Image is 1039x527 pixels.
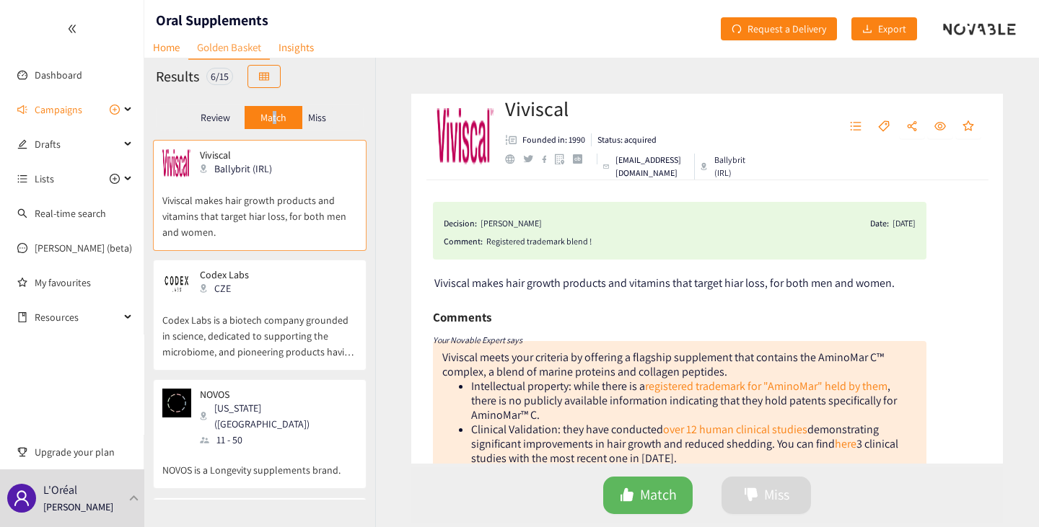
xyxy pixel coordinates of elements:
[573,154,591,164] a: crunchbase
[851,17,917,40] button: downloadExport
[35,242,132,254] a: [PERSON_NAME] (beta)
[701,154,758,180] div: Ballybrit (IRL)
[615,154,688,180] p: [EMAIL_ADDRESS][DOMAIN_NAME]
[156,10,268,30] h1: Oral Supplements
[201,112,230,123] p: Review
[259,71,269,83] span: table
[17,105,27,115] span: sound
[603,477,693,514] button: likeMatch
[505,154,523,164] a: website
[162,178,357,240] p: Viviscal makes hair growth products and vitamins that target hiar loss, for both men and women.
[260,112,286,123] p: Match
[963,120,974,133] span: star
[967,458,1039,527] div: Widget de chat
[721,17,837,40] button: redoRequest a Delivery
[35,164,54,193] span: Lists
[13,490,30,507] span: user
[843,115,869,138] button: unordered-list
[43,499,113,515] p: [PERSON_NAME]
[206,68,233,85] div: 6 / 15
[200,389,347,400] p: NOVOS
[505,94,758,123] h2: Viviscal
[522,133,585,146] p: Founded in: 1990
[437,108,494,166] img: Company Logo
[744,487,758,504] span: dislike
[67,24,77,34] span: double-left
[893,216,916,231] div: [DATE]
[162,389,191,417] img: Snapshot of the company's website
[162,149,191,178] img: Snapshot of the company's website
[200,280,266,296] div: CZE
[955,115,981,138] button: star
[162,298,357,360] p: Codex Labs is a biotech company grounded in science, dedicated to supporting the microbiome, and ...
[906,120,918,133] span: share-alt
[748,21,826,37] span: Request a Delivery
[878,21,906,37] span: Export
[200,432,356,448] div: 11 - 50
[200,161,281,177] div: Ballybrit (IRL)
[505,133,592,146] li: Founded in year
[43,481,77,499] p: L'Oréal
[722,477,811,514] button: dislikeMiss
[555,154,573,164] a: google maps
[870,216,889,231] span: Date:
[200,149,272,161] p: Viviscal
[597,133,657,146] p: Status: acquired
[764,484,789,506] span: Miss
[835,436,856,451] a: here
[899,115,925,138] button: share-alt
[433,306,491,328] h6: Comments
[270,36,323,58] a: Insights
[645,378,887,394] a: registered trademark for "AminoMar" held by them
[308,112,326,123] p: Miss
[35,438,133,466] span: Upgrade your plan
[35,95,82,124] span: Campaigns
[434,275,895,291] span: Viviscal makes hair growth products and vitamins that target hiar loss, for both men and women.
[110,105,120,115] span: plus-circle
[200,269,258,280] p: Codex Labs
[35,130,120,159] span: Drafts
[188,36,270,60] a: Golden Basket
[247,65,281,88] button: table
[144,36,188,58] a: Home
[862,24,872,35] span: download
[35,207,106,220] a: Real-time search
[17,139,27,149] span: edit
[35,268,133,297] a: My favourites
[481,216,542,231] div: [PERSON_NAME]
[444,216,477,231] span: Decision:
[878,120,890,133] span: tag
[486,234,916,249] div: Registered trademark blend !
[17,312,27,322] span: book
[871,115,897,138] button: tag
[17,174,27,184] span: unordered-list
[162,269,191,298] img: Snapshot of the company's website
[850,120,862,133] span: unordered-list
[592,133,657,146] li: Status
[471,379,917,422] li: Intellectual property: while there is a , there is no publicly available information indicating t...
[732,24,742,35] span: redo
[967,458,1039,527] iframe: Chat Widget
[640,484,677,506] span: Match
[110,174,120,184] span: plus-circle
[542,155,556,163] a: facebook
[200,400,356,432] div: [US_STATE] ([GEOGRAPHIC_DATA])
[162,448,357,478] p: NOVOS is a Longevity supplements brand.
[620,487,634,504] span: like
[934,120,946,133] span: eye
[35,68,82,81] a: Dashboard
[442,350,884,379] div: Viviscal meets your criteria by offering a flagship supplement that contains the AminoMar C™ comp...
[444,234,483,249] span: Comment:
[156,66,199,87] h2: Results
[433,335,522,345] i: Your Novable Expert says
[471,422,917,466] li: Clinical Validation: they have conducted demonstrating significant improvements in hair growth an...
[523,155,541,162] a: twitter
[35,303,120,332] span: Resources
[17,447,27,457] span: trophy
[663,422,807,437] a: over 12 human clinical studies
[927,115,953,138] button: eye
